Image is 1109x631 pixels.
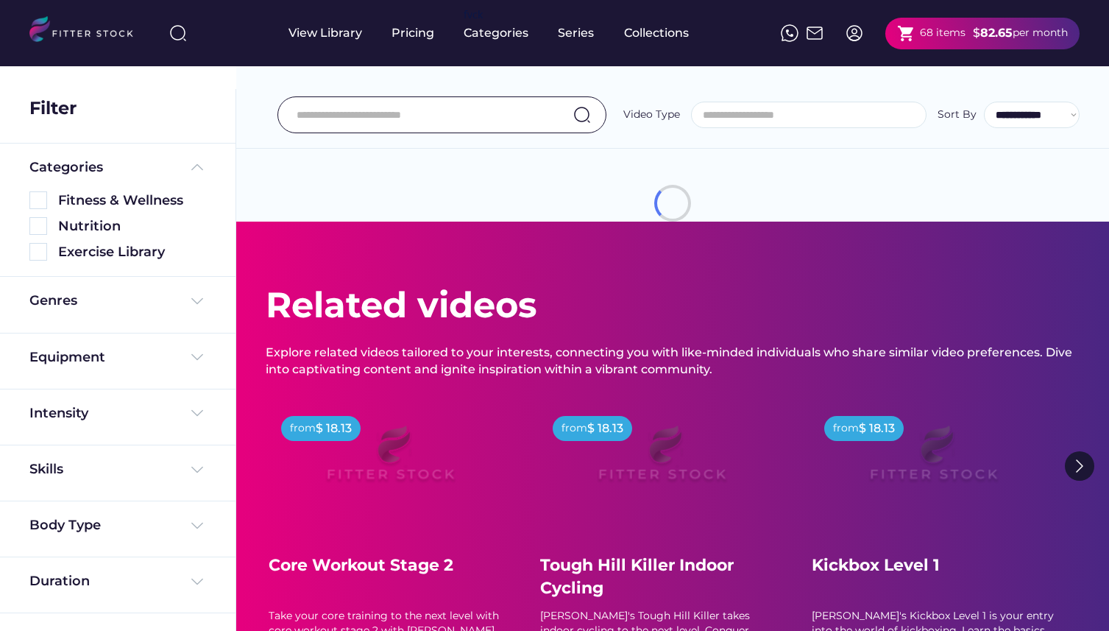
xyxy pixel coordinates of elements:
[58,217,206,236] div: Nutrition
[290,421,316,436] div: from
[973,25,980,41] div: $
[806,24,823,42] img: Frame%2051.svg
[188,292,206,310] img: Frame%20%284%29.svg
[29,404,88,423] div: Intensity
[269,554,511,577] div: Core Workout Stage 2
[29,516,101,535] div: Body Type
[567,407,756,513] img: Frame%2079%20%281%29.svg
[920,26,965,40] div: 68 items
[188,348,206,366] img: Frame%20%284%29.svg
[188,461,206,479] img: Frame%20%284%29.svg
[188,158,206,176] img: Frame%20%285%29.svg
[1013,26,1068,40] div: per month
[296,407,484,513] img: Frame%2079%20%281%29.svg
[58,191,206,210] div: Fitness & Wellness
[29,243,47,261] img: Rectangle%205126.svg
[266,345,1080,378] div: Explore related videos tailored to your interests, connecting you with like-minded individuals wh...
[839,407,1027,513] img: Frame%2079%20%281%29.svg
[846,24,863,42] img: profile-circle.svg
[29,191,47,209] img: Rectangle%205126.svg
[29,16,146,46] img: LOGO.svg
[623,107,680,122] div: Video Type
[29,460,66,479] div: Skills
[897,24,915,43] button: shopping_cart
[558,25,595,41] div: Series
[29,96,77,121] div: Filter
[812,554,1055,577] div: Kickbox Level 1
[188,517,206,535] img: Frame%20%284%29.svg
[624,25,689,41] div: Collections
[781,24,798,42] img: meteor-icons_whatsapp%20%281%29.svg
[464,25,528,41] div: Categories
[188,573,206,591] img: Frame%20%284%29.svg
[540,554,783,600] div: Tough Hill Killer Indoor Cycling
[980,26,1013,40] strong: 82.65
[573,106,591,124] img: search-normal.svg
[464,7,483,22] div: fvck
[29,217,47,235] img: Rectangle%205126.svg
[1065,451,1094,481] img: Group%201000002322%20%281%29.svg
[561,421,587,436] div: from
[266,281,536,330] div: Related videos
[288,25,362,41] div: View Library
[169,24,187,42] img: search-normal%203.svg
[391,25,434,41] div: Pricing
[938,107,977,122] div: Sort By
[58,243,206,261] div: Exercise Library
[833,421,859,436] div: from
[29,572,90,591] div: Duration
[29,158,103,177] div: Categories
[29,292,77,310] div: Genres
[29,348,105,367] div: Equipment
[188,404,206,422] img: Frame%20%284%29.svg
